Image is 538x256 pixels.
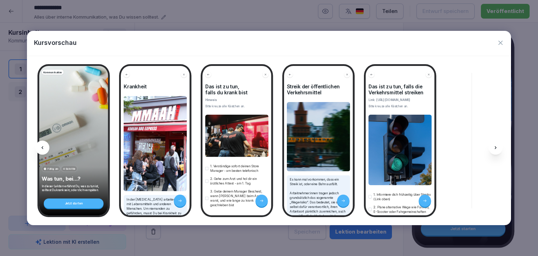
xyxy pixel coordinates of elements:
p: 2. Plane alternative Wege wie Fahrrad, E-Scooter oder Fahrgemeinschaften [373,205,432,214]
img: Bild und Text Vorschau [287,102,350,171]
img: Bild und Text Vorschau [124,96,187,191]
p: Link: [URL][DOMAIN_NAME] [368,97,432,102]
div: Jetzt starten [44,198,104,208]
p: Was tun, bei...? [42,175,106,182]
img: wyztfjp6k4ssr7oiebz4hbgy.png [368,115,432,185]
p: Kommunikation [43,70,62,74]
img: fy9m359bcajugaie9yu1cipc.png [205,115,269,157]
h4: Das ist zu tun, falls du krank bist [205,83,269,95]
p: Kursvorschau [34,38,77,47]
p: 1. Verständige sofort deinen Store Manager - am besten telefonisch [210,164,269,173]
p: 1. Informiere dich frühzeitig über Streiks (Link oben) [373,192,432,201]
h4: Krankheit [124,83,187,89]
h4: Das ist zu tun, falls die Verkehrsmittel streiken [368,83,432,95]
p: Fällig am [47,167,58,171]
p: 3. Gebe deinem Manager Bescheid, wenn [PERSON_NAME] beim Arzt warst, und wie lange zu krank gesch... [210,189,269,207]
p: 4 Schritte [63,167,76,171]
h4: Streik der öffentlichen Verkehrsmittel [287,83,350,95]
p: 2. Gehe zum Arzt und hol dir ein ärztliches Attest - am 1. Tag [210,176,269,186]
div: Bitte kreuze alle Kästchen an. [368,104,432,108]
p: In der [MEDICAL_DATA] arbeitest Du mit Lebensmitteln und anderen Menschen. Um niemanden zu gefähr... [126,197,184,238]
p: In dieser Lektion erfährst Du, was zu tun ist, solltest Du krank sein, oder dich verspäten. [42,184,106,192]
p: Es kann mal vorkommen, dass ein Streik ist, oder eine Bahn ausfällt. Arbeitnehmer:innen tragen je... [290,177,347,223]
p: Hinweis [205,97,269,102]
div: Bitte kreuze alle Kästchen an. [205,104,269,108]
